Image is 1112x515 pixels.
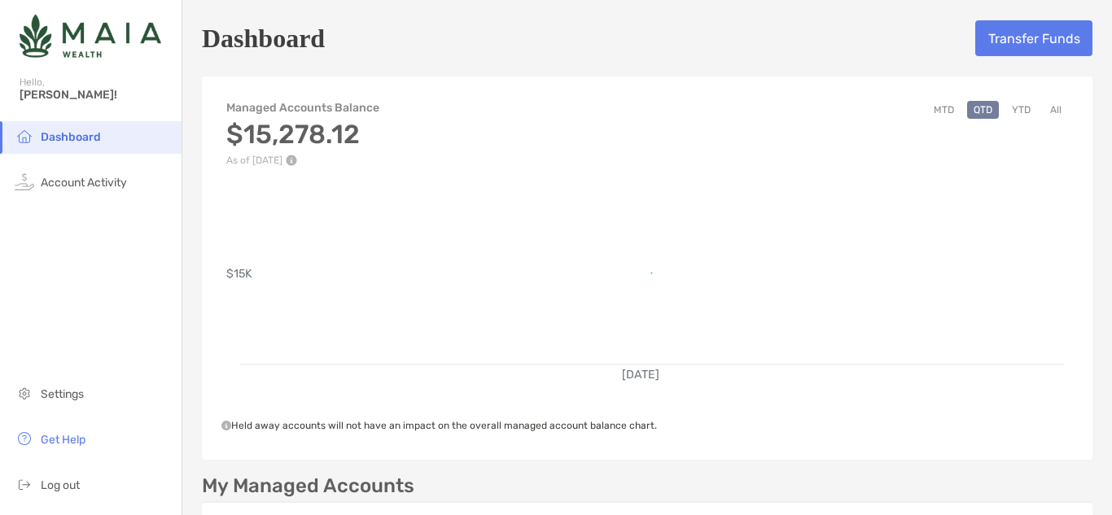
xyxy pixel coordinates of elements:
span: Settings [41,387,84,401]
h3: $15,278.12 [226,119,379,150]
button: Transfer Funds [975,20,1092,56]
p: As of [DATE] [226,155,379,166]
img: household icon [15,126,34,146]
img: activity icon [15,172,34,191]
h5: Dashboard [202,20,325,57]
p: My Managed Accounts [202,476,414,496]
h4: Managed Accounts Balance [226,101,379,115]
span: Account Activity [41,176,127,190]
img: Zoe Logo [20,7,161,65]
span: Log out [41,478,80,492]
button: YTD [1005,101,1037,119]
button: MTD [927,101,961,119]
button: All [1044,101,1068,119]
span: Dashboard [41,130,101,144]
text: $15K [226,267,252,281]
img: Performance Info [286,155,297,166]
span: [PERSON_NAME]! [20,88,172,102]
img: logout icon [15,474,34,494]
span: Held away accounts will not have an impact on the overall managed account balance chart. [221,420,657,431]
img: get-help icon [15,429,34,448]
img: settings icon [15,383,34,403]
span: Get Help [41,433,85,447]
button: QTD [967,101,999,119]
text: [DATE] [622,368,659,382]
